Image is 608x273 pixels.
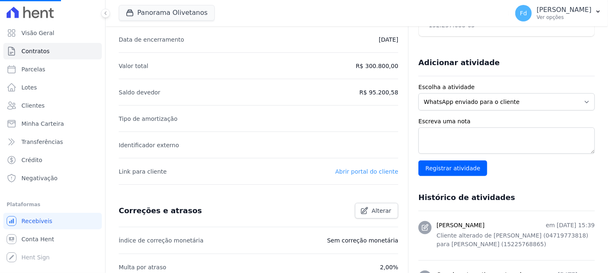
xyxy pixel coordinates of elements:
p: Sem correção monetária [327,235,399,245]
label: Escolha a atividade [418,83,595,92]
p: [PERSON_NAME] [537,6,592,14]
a: Parcelas [3,61,102,78]
p: Identificador externo [119,140,179,150]
a: Abrir portal do cliente [335,168,398,175]
p: em [DATE] 15:39 [546,221,595,230]
span: Parcelas [21,65,45,73]
p: Tipo de amortização [119,114,178,124]
input: Registrar atividade [418,160,487,176]
span: Fd [520,10,527,16]
button: Panorama Olivetanos [119,5,215,21]
span: Crédito [21,156,42,164]
h3: Adicionar atividade [418,58,500,68]
h3: Histórico de atividades [418,193,515,202]
a: Minha Carteira [3,115,102,132]
div: Plataformas [7,200,99,209]
p: 2,00% [380,262,398,272]
p: R$ 95.200,58 [359,87,398,97]
p: Data de encerramento [119,35,184,45]
p: Multa por atraso [119,262,166,272]
span: Clientes [21,101,45,110]
a: Lotes [3,79,102,96]
h3: [PERSON_NAME] [437,221,484,230]
a: Alterar [355,203,399,219]
a: Negativação [3,170,102,186]
p: Cliente alterado de [PERSON_NAME] (04719773818) para [PERSON_NAME] (15225768865) [437,231,595,249]
span: Transferências [21,138,63,146]
span: Visão Geral [21,29,54,37]
span: Lotes [21,83,37,92]
span: Minha Carteira [21,120,64,128]
span: Contratos [21,47,49,55]
p: Ver opções [537,14,592,21]
a: Clientes [3,97,102,114]
p: Saldo devedor [119,87,160,97]
p: Link para cliente [119,167,167,177]
h3: Correções e atrasos [119,206,202,216]
span: Conta Hent [21,235,54,243]
span: Recebíveis [21,217,52,225]
p: Valor total [119,61,148,71]
a: Contratos [3,43,102,59]
button: Fd [PERSON_NAME] Ver opções [509,2,608,25]
p: [DATE] [379,35,398,45]
span: Negativação [21,174,58,182]
p: Índice de correção monetária [119,235,204,245]
span: Alterar [372,207,392,215]
a: Recebíveis [3,213,102,229]
a: Crédito [3,152,102,168]
a: Transferências [3,134,102,150]
a: Conta Hent [3,231,102,247]
label: Escreva uma nota [418,117,595,126]
p: R$ 300.800,00 [356,61,398,71]
a: Visão Geral [3,25,102,41]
